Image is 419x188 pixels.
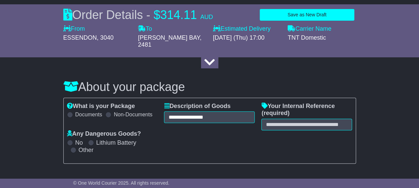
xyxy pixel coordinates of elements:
span: , 3040 [97,34,114,41]
label: Other [79,147,94,154]
span: 314.11 [160,8,197,22]
label: What is your Package [67,103,135,110]
label: Description of Goods [164,103,230,110]
div: TNT Domestic [288,34,356,42]
span: $ [154,8,160,22]
div: Order Details - [63,8,213,22]
label: To [138,25,152,33]
label: Carrier Name [288,25,331,33]
span: , 2481 [138,34,201,48]
span: AUD [200,14,213,20]
h3: About your package [63,80,356,94]
label: Documents [75,111,102,118]
label: Estimated Delivery [213,25,281,33]
label: Lithium Battery [96,139,136,147]
label: Any Dangerous Goods? [67,130,141,138]
label: From [63,25,85,33]
div: [DATE] (Thu) 17:00 [213,34,281,42]
label: Non-Documents [114,111,152,118]
label: Your Internal Reference (required) [261,103,352,117]
span: © One World Courier 2025. All rights reserved. [73,180,170,186]
button: Save as New Draft [260,9,354,21]
span: ESSENDON [63,34,97,41]
label: No [75,139,83,147]
span: [PERSON_NAME] BAY [138,34,200,41]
